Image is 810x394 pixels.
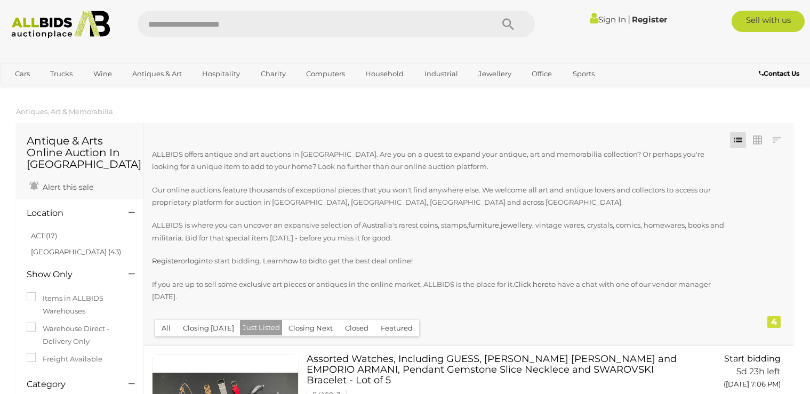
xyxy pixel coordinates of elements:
a: Household [358,65,411,83]
a: Antiques, Art & Memorabilia [16,107,113,116]
a: Sign In [590,14,626,25]
a: Antiques & Art [125,65,189,83]
h4: Location [27,208,113,218]
a: Office [525,65,559,83]
img: Allbids.com.au [6,11,115,38]
button: Search [482,11,535,37]
a: Computers [299,65,352,83]
div: 4 [767,316,781,328]
h4: Category [27,380,113,389]
a: login [188,256,206,265]
p: ALLBIDS offers antique and art auctions in [GEOGRAPHIC_DATA]. Are you on a quest to expand your a... [152,148,725,173]
b: Contact Us [759,69,799,77]
label: Items in ALLBIDS Warehouses [27,292,133,317]
button: Just Listed [240,320,283,335]
button: Closed [339,320,375,336]
span: Alert this sale [40,182,93,192]
span: | [628,13,630,25]
button: All [155,320,177,336]
a: Industrial [418,65,465,83]
label: Warehouse Direct - Delivery Only [27,323,133,348]
button: Featured [374,320,419,336]
a: Register [632,14,667,25]
p: or to start bidding. Learn to get the best deal online! [152,255,725,267]
a: jewellery [501,221,532,229]
a: Cars [8,65,37,83]
a: Sports [566,65,602,83]
a: Charity [254,65,293,83]
a: Alert this sale [27,178,96,194]
p: Our online auctions feature thousands of exceptional pieces that you won't find anywhere else. We... [152,184,725,209]
h4: Show Only [27,270,113,279]
a: Sell with us [732,11,805,32]
a: Jewellery [471,65,518,83]
p: If you are up to sell some exclusive art pieces or antiques in the online market, ALLBIDS is the ... [152,278,725,303]
a: Click here [514,280,549,288]
button: Closing [DATE] [177,320,240,336]
span: Start bidding [724,353,781,364]
a: Wine [86,65,119,83]
label: Freight Available [27,353,102,365]
a: Register [152,256,181,265]
a: furniture [468,221,499,229]
p: ALLBIDS is where you can uncover an expansive selection of Australia's rarest coins, stamps, , , ... [152,219,725,244]
h1: Antique & Arts Online Auction In [GEOGRAPHIC_DATA] [27,135,133,170]
a: ACT (17) [31,231,57,240]
button: Closing Next [282,320,339,336]
a: Trucks [43,65,79,83]
a: Contact Us [759,68,802,79]
a: [GEOGRAPHIC_DATA] [8,83,98,100]
a: how to bid [283,256,320,265]
a: [GEOGRAPHIC_DATA] (43) [31,247,121,256]
a: Hospitality [195,65,247,83]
